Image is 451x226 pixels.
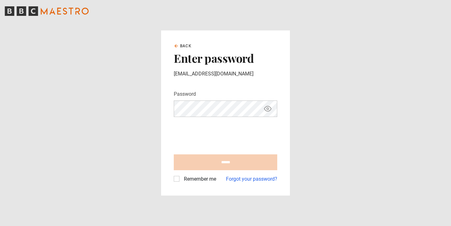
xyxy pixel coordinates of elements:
svg: BBC Maestro [5,6,89,16]
a: Forgot your password? [226,175,277,183]
iframe: reCAPTCHA [174,122,270,147]
button: Show password [262,103,273,114]
label: Remember me [181,175,216,183]
label: Password [174,90,196,98]
p: [EMAIL_ADDRESS][DOMAIN_NAME] [174,70,277,78]
a: Back [174,43,191,49]
span: Back [180,43,191,49]
h2: Enter password [174,51,277,65]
